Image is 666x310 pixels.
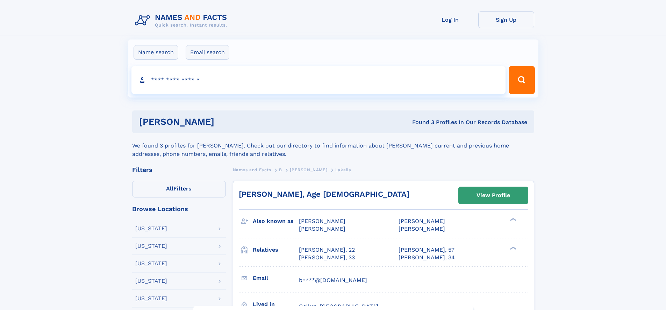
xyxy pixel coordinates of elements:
[132,181,226,197] label: Filters
[399,246,454,254] a: [PERSON_NAME], 57
[279,167,282,172] span: B
[134,45,178,60] label: Name search
[290,167,327,172] span: [PERSON_NAME]
[478,11,534,28] a: Sign Up
[399,218,445,224] span: [PERSON_NAME]
[459,187,528,204] a: View Profile
[135,296,167,301] div: [US_STATE]
[166,185,173,192] span: All
[132,167,226,173] div: Filters
[477,187,510,203] div: View Profile
[290,165,327,174] a: [PERSON_NAME]
[132,133,534,158] div: We found 3 profiles for [PERSON_NAME]. Check out our directory to find information about [PERSON_...
[132,11,233,30] img: Logo Names and Facts
[313,118,527,126] div: Found 3 Profiles In Our Records Database
[509,66,535,94] button: Search Button
[233,165,271,174] a: Names and Facts
[399,225,445,232] span: [PERSON_NAME]
[422,11,478,28] a: Log In
[135,226,167,231] div: [US_STATE]
[186,45,229,60] label: Email search
[508,217,517,222] div: ❯
[135,261,167,266] div: [US_STATE]
[399,254,455,261] a: [PERSON_NAME], 34
[131,66,506,94] input: search input
[299,225,345,232] span: [PERSON_NAME]
[139,117,313,126] h1: [PERSON_NAME]
[508,246,517,250] div: ❯
[299,246,355,254] a: [PERSON_NAME], 22
[253,244,299,256] h3: Relatives
[299,218,345,224] span: [PERSON_NAME]
[335,167,351,172] span: Lakaila
[132,206,226,212] div: Browse Locations
[253,215,299,227] h3: Also known as
[253,272,299,284] h3: Email
[299,254,355,261] a: [PERSON_NAME], 33
[299,303,378,310] span: Gallup, [GEOGRAPHIC_DATA]
[279,165,282,174] a: B
[135,278,167,284] div: [US_STATE]
[135,243,167,249] div: [US_STATE]
[239,190,409,199] a: [PERSON_NAME], Age [DEMOGRAPHIC_DATA]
